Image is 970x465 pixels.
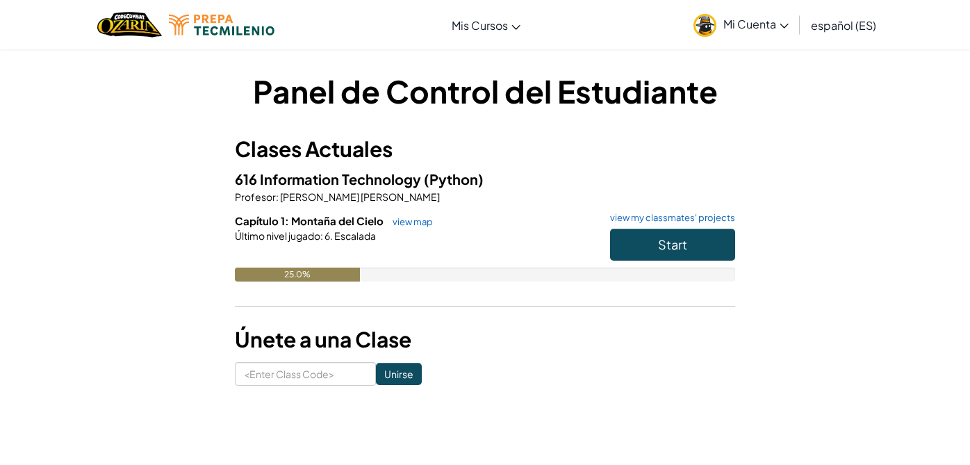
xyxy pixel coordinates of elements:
span: Mis Cursos [452,18,508,33]
h1: Panel de Control del Estudiante [235,70,735,113]
span: 6. [323,229,333,242]
span: 616 Information Technology [235,170,424,188]
span: español (ES) [811,18,876,33]
span: : [320,229,323,242]
img: Home [97,10,162,39]
h3: Clases Actuales [235,133,735,165]
h3: Únete a una Clase [235,324,735,355]
span: : [276,190,279,203]
span: Escalada [333,229,376,242]
a: Ozaria by CodeCombat logo [97,10,162,39]
a: Mi Cuenta [687,3,796,47]
button: Start [610,229,735,261]
a: view my classmates' projects [603,213,735,222]
span: Profesor [235,190,276,203]
span: [PERSON_NAME] [PERSON_NAME] [279,190,440,203]
img: avatar [693,14,716,37]
span: (Python) [424,170,484,188]
input: <Enter Class Code> [235,362,376,386]
input: Unirse [376,363,422,385]
span: Capítulo 1: Montaña del Cielo [235,214,386,227]
a: view map [386,216,433,227]
span: Último nivel jugado [235,229,320,242]
a: Mis Cursos [445,6,527,44]
span: Start [658,236,687,252]
div: 25.0% [235,268,360,282]
img: Tecmilenio logo [169,15,274,35]
span: Mi Cuenta [723,17,789,31]
a: español (ES) [804,6,883,44]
